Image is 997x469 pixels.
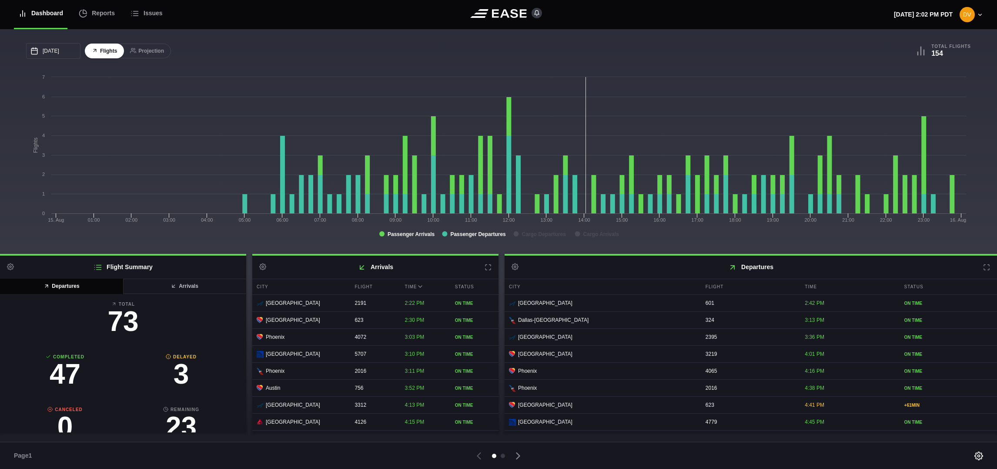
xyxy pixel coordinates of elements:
[451,279,498,294] div: Status
[239,217,251,223] text: 05:00
[350,312,398,328] div: 623
[904,300,993,307] div: ON TIME
[578,217,590,223] text: 14:00
[123,44,171,59] button: Projection
[14,451,36,460] span: Page 1
[390,217,402,223] text: 09:00
[123,406,239,445] a: Remaining23
[266,350,320,358] span: [GEOGRAPHIC_DATA]
[7,360,123,388] h3: 47
[266,316,320,324] span: [GEOGRAPHIC_DATA]
[123,406,239,413] b: Remaining
[518,333,572,341] span: [GEOGRAPHIC_DATA]
[455,385,494,391] div: ON TIME
[7,301,239,340] a: Total73
[583,231,619,237] tspan: Cargo Arrivals
[918,217,930,223] text: 23:00
[904,402,993,408] div: + 61 MIN
[266,418,320,426] span: [GEOGRAPHIC_DATA]
[518,350,572,358] span: [GEOGRAPHIC_DATA]
[505,256,997,279] h2: Departures
[505,279,699,294] div: City
[42,94,45,99] text: 6
[42,74,45,80] text: 7
[701,329,798,345] div: 2395
[805,334,824,340] span: 3:36 PM
[42,172,45,177] text: 2
[163,217,175,223] text: 03:00
[405,351,425,357] span: 3:10 PM
[266,367,284,375] span: Phoenix
[123,279,246,294] button: Arrivals
[767,217,779,223] text: 19:00
[266,401,320,409] span: [GEOGRAPHIC_DATA]
[518,367,537,375] span: Phoenix
[904,385,993,391] div: ON TIME
[503,217,515,223] text: 12:00
[450,231,506,237] tspan: Passenger Departures
[266,299,320,307] span: [GEOGRAPHIC_DATA]
[350,397,398,413] div: 3312
[201,217,213,223] text: 04:00
[42,113,45,118] text: 5
[7,301,239,307] b: Total
[904,351,993,358] div: ON TIME
[455,317,494,324] div: ON TIME
[352,217,364,223] text: 08:00
[388,231,435,237] tspan: Passenger Arrivals
[805,300,824,306] span: 2:42 PM
[701,279,798,294] div: Flight
[350,295,398,311] div: 2191
[904,419,993,425] div: ON TIME
[123,360,239,388] h3: 3
[701,414,798,430] div: 4779
[701,346,798,362] div: 3219
[350,414,398,430] div: 4126
[350,279,398,294] div: Flight
[405,368,425,374] span: 3:11 PM
[904,317,993,324] div: ON TIME
[805,317,824,323] span: 3:13 PM
[7,413,123,441] h3: 0
[880,217,892,223] text: 22:00
[123,354,239,392] a: Delayed3
[276,217,288,223] text: 06:00
[314,217,326,223] text: 07:00
[518,299,572,307] span: [GEOGRAPHIC_DATA]
[405,402,425,408] span: 4:13 PM
[518,316,589,324] span: Dallas-[GEOGRAPHIC_DATA]
[7,307,239,335] h3: 73
[123,354,239,360] b: Delayed
[842,217,854,223] text: 21:00
[805,402,824,408] span: 4:41 PM
[518,418,572,426] span: [GEOGRAPHIC_DATA]
[42,152,45,158] text: 3
[405,317,425,323] span: 2:30 PM
[26,43,80,59] input: mm/dd/yyyy
[904,368,993,375] div: ON TIME
[805,217,817,223] text: 20:00
[654,217,666,223] text: 16:00
[729,217,741,223] text: 18:00
[701,295,798,311] div: 601
[805,385,824,391] span: 4:38 PM
[350,363,398,379] div: 2016
[805,419,824,425] span: 4:45 PM
[42,191,45,196] text: 1
[455,419,494,425] div: ON TIME
[904,334,993,341] div: ON TIME
[405,385,425,391] span: 3:52 PM
[540,217,552,223] text: 13:00
[126,217,138,223] text: 02:00
[7,354,123,392] a: Completed47
[350,380,398,396] div: 756
[405,300,425,306] span: 2:22 PM
[350,346,398,362] div: 5707
[960,7,975,22] img: 6d3e5a4cbe29da698bbe79a73b1ffc79
[701,431,798,447] div: 756
[701,397,798,413] div: 623
[252,279,348,294] div: City
[455,351,494,358] div: ON TIME
[7,406,123,445] a: Canceled0
[455,334,494,341] div: ON TIME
